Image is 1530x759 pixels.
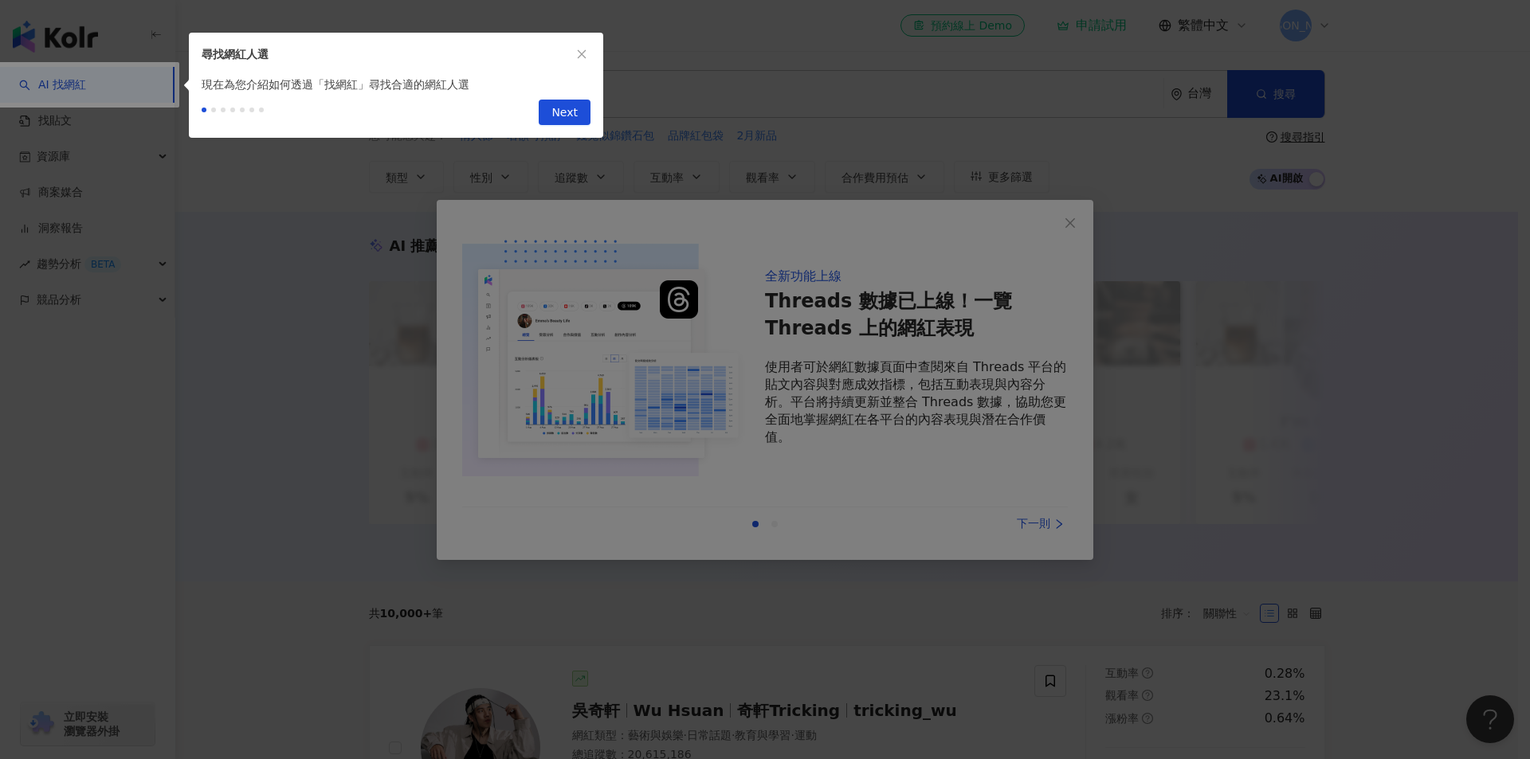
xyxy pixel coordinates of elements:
[189,76,603,93] div: 現在為您介紹如何透過「找網紅」尋找合適的網紅人選
[576,49,587,60] span: close
[573,45,590,63] button: close
[551,100,578,126] span: Next
[539,100,590,125] button: Next
[202,45,573,63] div: 尋找網紅人選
